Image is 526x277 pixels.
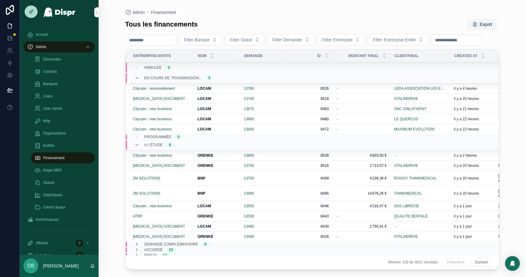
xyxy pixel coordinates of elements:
[454,224,472,229] p: il y a 1 jour
[125,9,145,15] a: Admin
[336,224,387,229] a: 2 755,41 €
[394,176,446,181] a: ROISSY THINKMEDICAL
[290,191,329,196] a: 8495
[394,176,437,181] span: ROISSY THINKMEDICAL
[336,96,339,101] span: --
[133,96,185,101] span: [MEDICAL_DATA] DOCUMENT
[31,103,95,114] a: User Admin
[36,32,48,37] span: Accueil
[133,204,190,209] a: Citycare : new business
[336,153,387,158] span: 4 603,50 €
[144,76,202,81] span: En cours de transmission...
[244,234,254,239] a: 13490
[198,176,236,181] a: BNP
[244,96,254,101] a: 13740
[144,134,171,139] span: Programmée
[244,106,254,111] a: 13670
[198,117,211,121] strong: LOCAM
[322,37,353,43] span: Filter Entrerpise
[43,192,62,197] span: Statistiques
[394,106,426,111] span: SNC GWLATHONY
[133,163,185,168] a: [MEDICAL_DATA] DOCUMENT
[290,86,329,91] a: 8526
[133,127,172,132] span: Citycare : new business
[454,191,494,196] a: il y a 20 heures
[31,152,95,163] a: Financement
[244,234,283,239] a: 13490
[336,234,387,239] a: --
[336,191,387,196] a: 14 676,26 €
[244,224,254,229] a: 13490
[31,202,95,213] a: Clients finaux
[133,106,190,111] a: Citycare : new business
[394,106,446,111] a: SNC GWLATHONY
[23,29,95,40] a: Accueil
[244,86,254,91] a: 13760
[394,191,422,196] a: THINKMEDICAL
[394,214,428,219] a: QUALITE DENTALE
[133,176,160,181] a: 2M SOLUTIONS
[230,37,252,43] span: Filter Statut
[336,106,339,111] span: --
[133,86,190,91] a: Citycare : renouvellement
[36,217,59,222] span: Performances
[133,191,160,196] a: 2M SOLUTIONS
[43,180,55,185] span: Statuts
[133,86,175,91] a: Citycare : renouvellement
[244,117,254,122] span: 13660
[31,128,95,139] a: Organisations
[454,153,494,158] a: il y a 2 heures
[144,143,163,147] span: A l'étude
[198,191,236,196] a: BNP
[454,96,479,101] p: il y a 20 heures
[498,224,519,229] span: 2509091545
[31,115,95,126] a: Mdp
[454,117,479,122] p: il y a 22 heures
[394,234,446,239] a: STALINDRIVE
[290,117,329,122] a: 8480
[394,224,397,229] span: --
[394,153,446,158] a: --
[198,86,236,91] a: LOCAM
[498,106,501,111] span: --
[43,69,57,74] span: Contrats
[498,117,501,122] span: --
[133,191,190,196] a: 2M SOLUTIONS
[198,224,236,229] a: LOCAM
[198,204,211,208] strong: LOCAM
[198,224,211,229] strong: LOCAM
[43,94,53,99] span: Users
[290,153,329,158] span: 8539
[336,86,339,91] span: --
[133,204,172,209] span: Citycare : new business
[454,214,472,219] p: il y a 1 jour
[290,96,329,101] span: 8518
[290,234,329,239] a: 8428
[394,234,418,239] a: STALINDRIVE
[454,106,494,111] a: il y a 21 heures
[454,163,479,168] p: il y a 20 heures
[198,153,213,158] strong: GRENKE
[31,66,95,77] a: Contrats
[133,106,172,111] a: Citycare : new business
[267,34,315,46] button: Select Button
[244,191,254,196] a: 13690
[31,177,95,188] a: Statuts
[394,127,434,132] a: MAXIMUM EVOLUTION
[290,214,329,219] span: 8443
[198,97,211,101] strong: LOCAM
[336,176,387,181] span: 4 226,36 €
[454,86,494,91] a: il y a 4 heures
[244,214,254,219] span: 13530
